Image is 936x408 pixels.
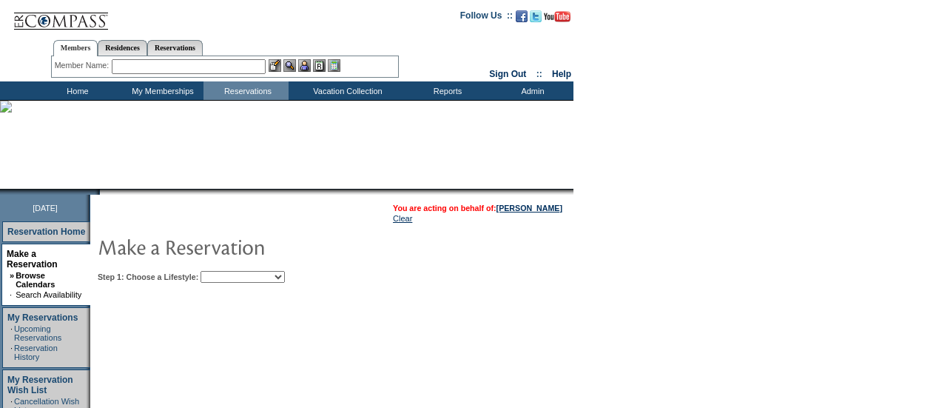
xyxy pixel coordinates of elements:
td: Home [33,81,118,100]
td: Reports [403,81,488,100]
td: Admin [488,81,573,100]
span: You are acting on behalf of: [393,204,562,213]
img: b_calculator.gif [328,59,340,72]
img: Follow us on Twitter [530,10,542,22]
img: blank.gif [100,189,101,195]
td: Reservations [203,81,289,100]
a: Reservation History [14,344,58,361]
a: Become our fan on Facebook [516,15,528,24]
a: Search Availability [16,290,81,299]
img: pgTtlMakeReservation.gif [98,232,394,261]
img: View [283,59,296,72]
span: [DATE] [33,204,58,213]
a: Sign Out [489,69,526,79]
a: [PERSON_NAME] [496,204,562,213]
a: My Reservation Wish List [7,375,73,395]
span: :: [536,69,542,79]
img: b_edit.gif [269,59,281,72]
div: Member Name: [55,59,112,72]
a: Residences [98,40,147,56]
img: Impersonate [298,59,311,72]
a: Clear [393,214,412,223]
a: Reservation Home [7,227,85,237]
a: Reservations [147,40,203,56]
a: Follow us on Twitter [530,15,542,24]
b: » [10,271,14,280]
a: Browse Calendars [16,271,55,289]
b: Step 1: Choose a Lifestyle: [98,272,198,281]
img: Subscribe to our YouTube Channel [544,11,570,22]
a: Subscribe to our YouTube Channel [544,15,570,24]
img: Become our fan on Facebook [516,10,528,22]
a: My Reservations [7,312,78,323]
td: · [10,324,13,342]
img: Reservations [313,59,326,72]
a: Make a Reservation [7,249,58,270]
td: · [10,344,13,361]
img: promoShadowLeftCorner.gif [95,189,100,195]
td: My Memberships [118,81,203,100]
a: Help [552,69,571,79]
a: Upcoming Reservations [14,324,61,342]
td: · [10,290,14,299]
a: Members [53,40,98,56]
td: Vacation Collection [289,81,403,100]
td: Follow Us :: [460,9,513,27]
